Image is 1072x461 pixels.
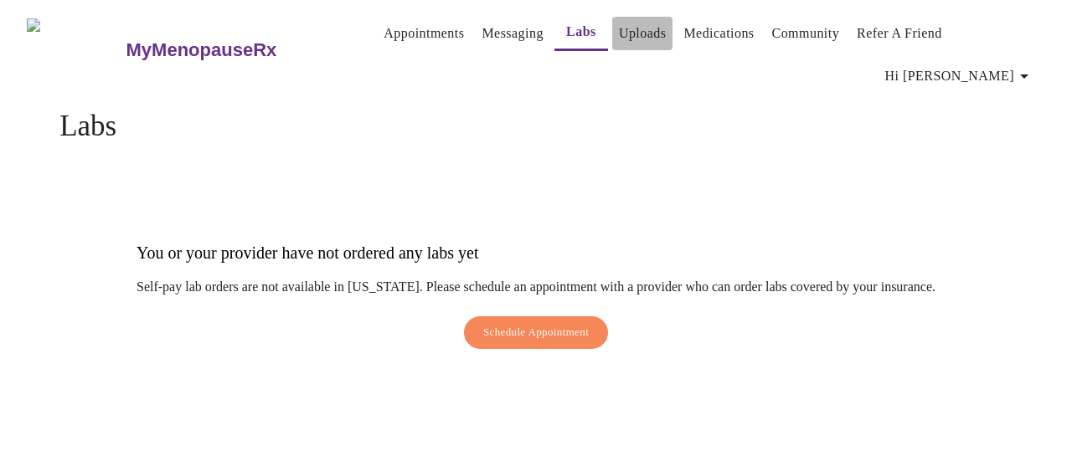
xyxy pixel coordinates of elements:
button: Labs [554,15,608,51]
button: Medications [677,17,760,50]
button: Messaging [475,17,549,50]
button: Uploads [612,17,673,50]
h3: MyMenopauseRx [126,39,277,61]
button: Hi [PERSON_NAME] [879,59,1041,93]
a: Refer a Friend [857,22,942,45]
span: Schedule Appointment [483,323,589,342]
a: MyMenopauseRx [124,21,343,79]
h3: You or your provider have not ordered any labs yet [137,243,935,263]
a: Community [772,22,840,45]
a: Messaging [482,22,543,45]
a: Schedule Appointment [460,316,612,357]
button: Schedule Appointment [464,316,608,349]
p: Self-pay lab orders are not available in [US_STATE]. Please schedule an appointment with a provid... [137,279,935,295]
button: Refer a Friend [850,17,949,50]
button: Appointments [377,17,471,50]
a: Appointments [384,22,464,45]
button: Community [765,17,847,50]
h4: Labs [59,110,1013,143]
a: Medications [683,22,754,45]
span: Hi [PERSON_NAME] [885,64,1034,88]
a: Uploads [619,22,667,45]
a: Labs [566,20,596,44]
img: MyMenopauseRx Logo [27,18,124,81]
